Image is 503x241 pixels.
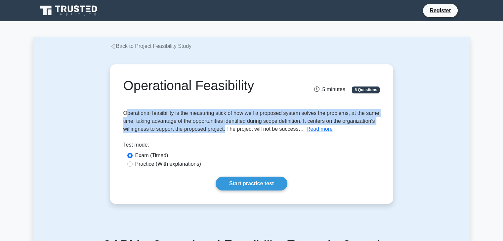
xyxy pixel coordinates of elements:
span: Operational feasibility is the measuring stick of how well a proposed system solves the problems,... [123,110,379,132]
h1: Operational Feasibility [123,78,292,93]
button: Read more [307,125,333,133]
a: Register [426,6,455,15]
label: Practice (With explanations) [135,160,201,168]
a: Back to Project Feasibility Study [110,43,192,49]
span: 5 Questions [352,86,380,93]
span: 5 minutes [314,86,345,92]
a: Start practice test [216,177,287,190]
label: Exam (Timed) [135,152,168,159]
div: Test mode: [123,141,380,152]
